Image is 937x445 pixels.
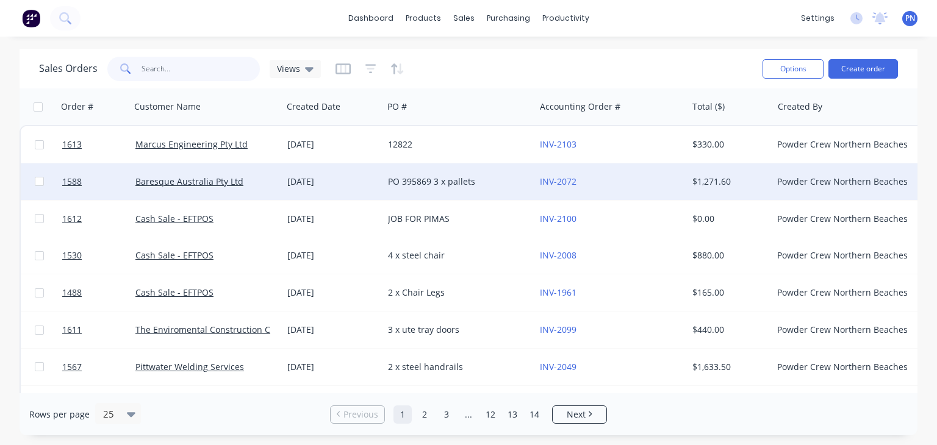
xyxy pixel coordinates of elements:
a: Page 1 is your current page [393,405,412,424]
a: dashboard [342,9,400,27]
span: PN [905,13,915,24]
div: settings [795,9,841,27]
div: 3 x ute tray doors [388,324,523,336]
a: Pittwater Welding Services [135,361,244,372]
div: $1,271.60 [692,176,764,188]
div: $440.00 [692,324,764,336]
div: PO # [387,101,407,113]
a: 1610 [62,386,135,422]
a: Page 3 [437,405,456,424]
span: Rows per page [29,408,90,421]
ul: Pagination [325,405,612,424]
div: productivity [536,9,595,27]
div: [DATE] [287,249,378,262]
div: [DATE] [287,176,378,188]
a: 1613 [62,126,135,163]
a: INV-2103 [540,138,576,150]
a: Page 12 [481,405,500,424]
div: 12822 [388,138,523,151]
div: [DATE] [287,361,378,373]
div: sales [447,9,481,27]
a: Previous page [331,408,384,421]
div: [DATE] [287,287,378,299]
button: Options [763,59,824,79]
div: PO 395869 3 x pallets [388,176,523,188]
div: [DATE] [287,324,378,336]
a: Baresque Australia Pty Ltd [135,176,243,187]
img: Factory [22,9,40,27]
span: 1588 [62,176,82,188]
span: Previous [343,408,378,421]
a: INV-2049 [540,361,576,372]
div: Total ($) [692,101,725,113]
a: 1567 [62,349,135,385]
div: $0.00 [692,213,764,225]
a: INV-2099 [540,324,576,335]
div: 2 x Chair Legs [388,287,523,299]
a: 1611 [62,311,135,348]
div: Powder Crew Northern Beaches [777,138,913,151]
a: Next page [553,408,606,421]
div: Order # [61,101,93,113]
span: 1613 [62,138,82,151]
div: Powder Crew Northern Beaches [777,249,913,262]
div: Powder Crew Northern Beaches [777,213,913,225]
a: Cash Sale - EFTPOS [135,287,214,298]
a: Cash Sale - EFTPOS [135,213,214,224]
a: Page 13 [503,405,522,424]
div: Powder Crew Northern Beaches [777,361,913,373]
a: 1612 [62,201,135,237]
div: purchasing [481,9,536,27]
div: $880.00 [692,249,764,262]
span: 1567 [62,361,82,373]
button: Create order [828,59,898,79]
div: [DATE] [287,213,378,225]
a: Page 14 [525,405,544,424]
h1: Sales Orders [39,63,98,74]
a: INV-1961 [540,287,576,298]
div: products [400,9,447,27]
div: $1,633.50 [692,361,764,373]
div: 4 x steel chair [388,249,523,262]
div: Created By [778,101,822,113]
a: INV-2072 [540,176,576,187]
a: 1588 [62,163,135,200]
span: 1612 [62,213,82,225]
a: INV-2008 [540,249,576,261]
div: 2 x steel handrails [388,361,523,373]
div: JOB FOR PIMAS [388,213,523,225]
div: Created Date [287,101,340,113]
a: Jump forward [459,405,478,424]
span: 1530 [62,249,82,262]
span: 1611 [62,324,82,336]
div: $165.00 [692,287,764,299]
a: Cash Sale - EFTPOS [135,249,214,261]
div: Powder Crew Northern Beaches [777,176,913,188]
span: 1488 [62,287,82,299]
div: Customer Name [134,101,201,113]
span: Views [277,62,300,75]
div: $330.00 [692,138,764,151]
span: Next [567,408,586,421]
input: Search... [142,57,260,81]
div: Powder Crew Northern Beaches [777,324,913,336]
div: Powder Crew Northern Beaches [777,287,913,299]
a: Marcus Engineering Pty Ltd [135,138,248,150]
a: 1530 [62,237,135,274]
a: INV-2100 [540,213,576,224]
a: Page 2 [415,405,434,424]
div: Accounting Order # [540,101,620,113]
a: 1488 [62,274,135,311]
div: [DATE] [287,138,378,151]
a: The Enviromental Construction Company [135,324,303,335]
